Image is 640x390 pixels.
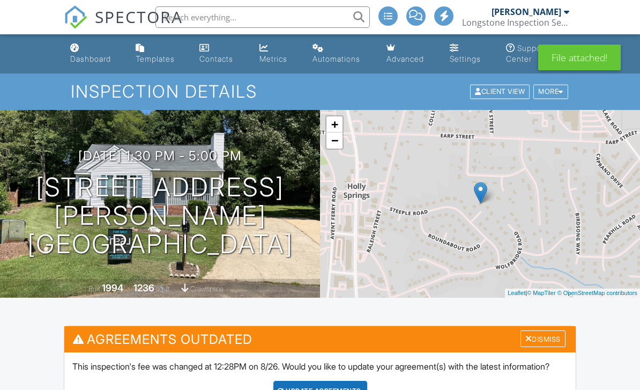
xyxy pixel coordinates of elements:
[64,14,183,37] a: SPECTORA
[538,45,621,70] div: File attached!
[502,39,574,69] a: Support Center
[255,39,300,69] a: Metrics
[527,290,556,296] a: © MapTiler
[533,85,568,99] div: More
[508,290,525,296] a: Leaflet
[308,39,374,69] a: Automations (Advanced)
[95,5,183,28] span: SPECTORA
[469,87,532,95] a: Client View
[155,6,370,28] input: Search everything...
[492,6,561,17] div: [PERSON_NAME]
[199,54,233,63] div: Contacts
[326,133,343,149] a: Zoom out
[78,149,242,163] h3: [DATE] 1:30 pm - 5:00 pm
[312,54,360,63] div: Automations
[259,54,287,63] div: Metrics
[195,39,247,69] a: Contacts
[506,43,547,63] div: Support Center
[64,5,87,29] img: The Best Home Inspection Software - Spectora
[470,85,530,99] div: Client View
[70,54,111,63] div: Dashboard
[190,285,224,293] span: crawlspace
[462,17,569,28] div: Longstone Inspection Services, LLC
[326,116,343,133] a: Zoom in
[557,290,637,296] a: © OpenStreetMap contributors
[131,39,187,69] a: Templates
[88,285,100,293] span: Built
[520,330,565,347] div: Dismiss
[445,39,493,69] a: Settings
[382,39,437,69] a: Advanced
[133,282,154,293] div: 1236
[386,54,424,63] div: Advanced
[505,289,640,298] div: |
[17,173,303,258] h1: [STREET_ADDRESS][PERSON_NAME] [GEOGRAPHIC_DATA]
[156,285,171,293] span: sq. ft.
[136,54,175,63] div: Templates
[102,282,123,293] div: 1994
[450,54,481,63] div: Settings
[64,326,575,352] h3: Agreements Outdated
[66,39,123,69] a: Dashboard
[71,82,569,101] h1: Inspection Details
